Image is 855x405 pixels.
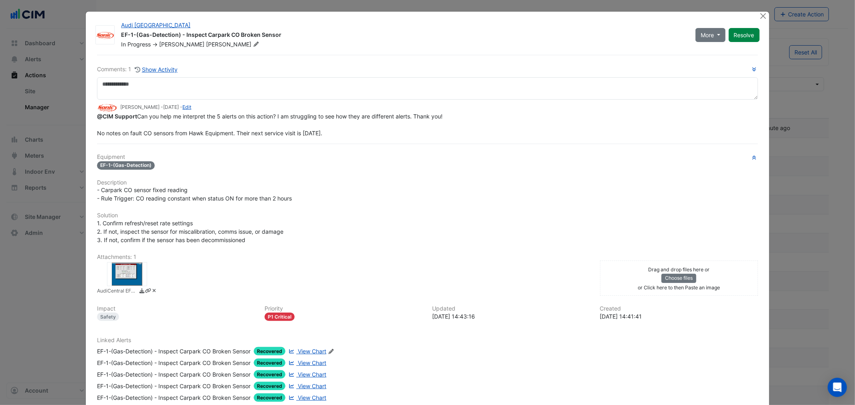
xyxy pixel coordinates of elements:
span: View Chart [298,394,326,401]
small: Drag and drop files here or [648,267,709,273]
a: Copy link to clipboard [145,287,151,296]
h6: Equipment [97,154,758,160]
span: View Chart [298,371,326,378]
span: Recovered [254,382,285,390]
a: View Chart [287,393,326,402]
a: Edit [182,104,191,110]
small: AudiCentral EF-1 -72925.png [97,287,137,296]
div: Open Intercom Messenger [828,378,847,397]
h6: Solution [97,212,758,219]
a: View Chart [287,359,326,367]
span: In Progress [121,41,151,48]
a: View Chart [287,370,326,379]
h6: Priority [265,305,422,312]
a: Delete [151,287,157,296]
span: Recovered [254,393,285,402]
button: Choose files [661,274,696,283]
a: View Chart [287,382,326,390]
img: Sonic Automotive [96,31,114,39]
div: EF-1-(Gas-Detection) - Inspect Carpark CO Broken Sensor [97,359,251,367]
h6: Linked Alerts [97,337,758,344]
h6: Impact [97,305,255,312]
span: support@cim.io [CIM] [97,113,137,120]
span: [PERSON_NAME] [206,40,261,48]
div: EF-1-(Gas-Detection) - Inspect Carpark CO Broken Sensor [121,31,686,40]
div: [DATE] 14:43:16 [432,312,590,321]
h6: Description [97,179,758,186]
button: Resolve [729,28,760,42]
small: or Click here to then Paste an image [638,285,720,291]
span: [PERSON_NAME] [159,41,204,48]
span: 2025-07-29 14:43:16 [163,104,179,110]
div: EF-1-(Gas-Detection) - Inspect Carpark CO Broken Sensor [97,347,251,355]
span: Can you help me interpret the 5 alerts on this action? I am struggling to see how they are differ... [97,113,443,136]
span: Recovered [254,359,285,367]
span: Recovered [254,370,285,379]
div: Safety [97,313,119,321]
img: Sonic Automotive [97,103,117,112]
a: Download [139,287,145,296]
fa-icon: Edit Linked Alerts [328,349,334,355]
span: 1. Confirm refresh/reset rate settings 2. If not, inspect the sensor for miscalibration, comms is... [97,220,283,243]
span: View Chart [298,359,326,366]
span: More [701,31,714,39]
span: EF-1-(Gas-Detection) [97,161,155,170]
a: View Chart [287,347,326,355]
a: Audi [GEOGRAPHIC_DATA] [121,22,190,28]
div: EF-1-(Gas-Detection) - Inspect Carpark CO Broken Sensor [97,393,251,402]
div: [DATE] 14:41:41 [600,312,758,321]
span: Recovered [254,347,285,355]
span: View Chart [298,348,326,355]
span: View Chart [298,383,326,389]
div: EF-1-(Gas-Detection) - Inspect Carpark CO Broken Sensor [97,382,251,390]
div: Comments: 1 [97,65,178,74]
h6: Attachments: 1 [97,254,758,261]
h6: Updated [432,305,590,312]
div: EF-1-(Gas-Detection) - Inspect Carpark CO Broken Sensor [97,370,251,379]
button: Close [759,12,768,20]
div: AudiCentral EF-1 -72925.png [107,262,147,286]
small: [PERSON_NAME] - - [120,104,191,111]
div: P1 Critical [265,313,295,321]
span: - Carpark CO sensor fixed reading - Rule Trigger: CO reading constant when status ON for more tha... [97,186,292,202]
span: -> [152,41,158,48]
button: Show Activity [134,65,178,74]
button: More [695,28,726,42]
h6: Created [600,305,758,312]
